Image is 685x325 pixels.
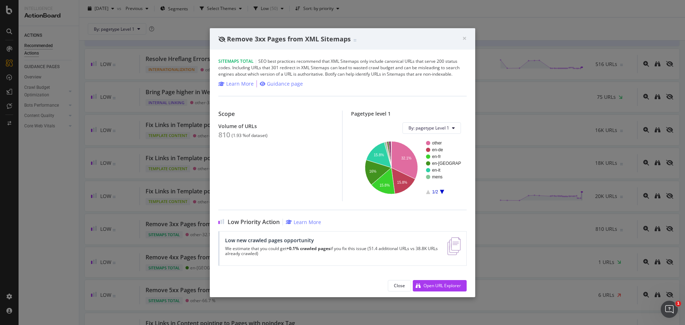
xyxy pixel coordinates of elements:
div: Low new crawled pages opportunity [225,237,439,243]
button: By: pagetype Level 1 [402,122,461,134]
span: × [462,33,467,43]
div: Pagetype level 1 [351,111,467,117]
span: 1 [675,301,681,306]
div: Guidance page [267,80,303,87]
text: other [432,141,442,146]
button: Open URL Explorer [413,280,467,291]
text: en-fr [432,154,441,159]
button: Close [388,280,411,291]
text: 32.1% [401,156,411,160]
div: eye-slash [218,36,225,42]
div: Close [394,283,405,289]
span: Remove 3xx Pages from XML Sitemaps [227,35,351,43]
iframe: Intercom live chat [661,301,678,318]
div: Scope [218,111,334,117]
a: Learn More [286,219,321,225]
div: 810 [218,131,230,139]
text: 15.8% [397,180,407,184]
text: 16% [369,169,376,173]
div: SEO best practices recommend that XML Sitemaps only include canonical URLs that serve 200 status ... [218,58,467,77]
strong: +0.1% crawled pages [286,245,330,252]
div: Learn More [226,80,254,87]
text: en-[GEOGRAPHIC_DATA] [432,161,483,166]
img: Equal [354,39,356,41]
div: Learn More [294,219,321,225]
span: Sitemaps Total [218,58,254,64]
span: By: pagetype Level 1 [409,125,449,131]
img: e5DMFwAAAABJRU5ErkJggg== [447,237,461,255]
text: mens [432,174,442,179]
text: en-it [432,168,441,173]
text: 15.8% [374,153,384,157]
text: en-de [432,147,443,152]
a: Learn More [218,80,254,87]
div: Volume of URLs [218,123,334,129]
text: 15.8% [380,183,390,187]
div: Open URL Explorer [423,283,461,289]
svg: A chart. [357,139,461,195]
span: Low Priority Action [228,219,280,225]
p: We estimate that you could get if you fix this issue (51.4 additional URLs vs 38.8K URLs already ... [225,246,439,256]
a: Guidance page [260,80,303,87]
span: | [255,58,257,64]
div: ( 1.93 % of dataset ) [232,133,268,138]
text: 1/2 [432,189,438,194]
